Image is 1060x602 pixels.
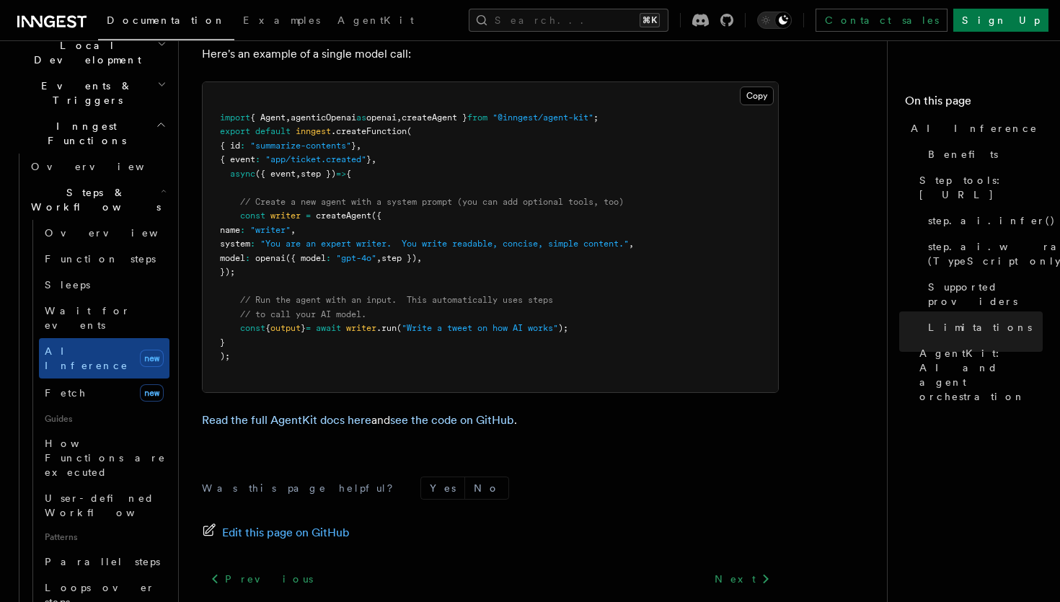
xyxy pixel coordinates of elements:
span: : [250,239,255,249]
span: }); [220,267,235,277]
span: Step tools: [URL] [919,173,1043,202]
span: ); [558,323,568,333]
span: new [140,384,164,402]
a: Next [706,566,779,592]
button: Events & Triggers [12,73,169,113]
a: Documentation [98,4,234,40]
p: and . [202,410,779,430]
span: Function steps [45,253,156,265]
a: Step tools: [URL] [914,167,1043,208]
span: : [255,154,260,164]
span: { id [220,141,240,151]
span: = [306,211,311,221]
a: Edit this page on GitHub [202,523,350,543]
button: Local Development [12,32,169,73]
span: Benefits [928,147,998,161]
span: inngest [296,126,331,136]
span: // to call your AI model. [240,309,366,319]
span: } [301,323,306,333]
span: ({ [371,211,381,221]
span: ); [220,351,230,361]
span: Inngest Functions [12,119,156,148]
p: Here's an example of a single model call: [202,44,779,64]
span: Wait for events [45,305,131,331]
a: Previous [202,566,321,592]
span: AI Inference [911,121,1038,136]
span: from [467,112,487,123]
button: Copy [740,87,774,105]
span: Supported providers [928,280,1043,309]
span: , [296,169,301,179]
span: : [240,141,245,151]
span: ({ event [255,169,296,179]
span: { Agent [250,112,286,123]
span: Overview [45,227,193,239]
a: Fetchnew [39,379,169,407]
span: import [220,112,250,123]
span: as [356,112,366,123]
a: Overview [39,220,169,246]
span: const [240,211,265,221]
span: Limitations [928,320,1032,335]
a: step.ai.infer() [922,208,1043,234]
span: writer [346,323,376,333]
a: Benefits [922,141,1043,167]
span: openai [366,112,397,123]
span: "writer" [250,225,291,235]
span: createAgent [316,211,371,221]
span: Patterns [39,526,169,549]
button: No [465,477,508,499]
span: ( [407,126,412,136]
a: AI Inferencenew [39,338,169,379]
span: : [240,225,245,235]
span: system [220,239,250,249]
span: ({ model [286,253,326,263]
span: .run [376,323,397,333]
span: step }) [381,253,417,263]
span: "@inngest/agent-kit" [493,112,593,123]
a: Sign Up [953,9,1048,32]
a: AgentKit: AI and agent orchestration [914,340,1043,410]
span: = [306,323,311,333]
a: Function steps [39,246,169,272]
span: ; [593,112,599,123]
a: Sleeps [39,272,169,298]
span: .createFunction [331,126,407,136]
span: Overview [31,161,180,172]
span: step.ai.infer() [928,213,1056,228]
span: Local Development [12,38,157,67]
span: Edit this page on GitHub [222,523,350,543]
span: Examples [243,14,320,26]
span: openai [255,253,286,263]
span: } [351,141,356,151]
span: { [265,323,270,333]
p: Was this page helpful? [202,481,403,495]
button: Yes [421,477,464,499]
a: User-defined Workflows [39,485,169,526]
span: async [230,169,255,179]
span: AgentKit [337,14,414,26]
span: , [286,112,291,123]
a: Parallel steps [39,549,169,575]
span: // Create a new agent with a system prompt (you can add optional tools, too) [240,197,624,207]
a: AgentKit [329,4,423,39]
button: Inngest Functions [12,113,169,154]
a: Wait for events [39,298,169,338]
span: => [336,169,346,179]
span: AgentKit: AI and agent orchestration [919,346,1043,404]
span: Guides [39,407,169,430]
span: output [270,323,301,333]
span: , [417,253,422,263]
span: ( [397,323,402,333]
span: new [140,350,164,367]
button: Steps & Workflows [25,180,169,220]
span: How Functions are executed [45,438,166,478]
h4: On this page [905,92,1043,115]
span: : [245,253,250,263]
span: const [240,323,265,333]
kbd: ⌘K [640,13,660,27]
span: step }) [301,169,336,179]
button: Toggle dark mode [757,12,792,29]
span: "You are an expert writer. You write readable, concise, simple content." [260,239,629,249]
a: Supported providers [922,274,1043,314]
